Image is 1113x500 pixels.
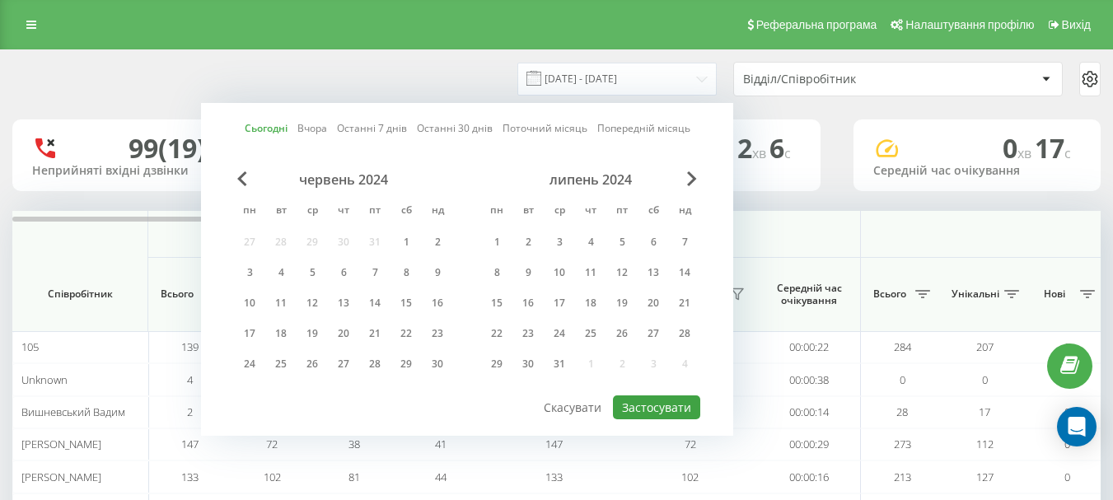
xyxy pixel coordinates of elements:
[544,230,575,255] div: ср 3 лип 2024 р.
[894,470,911,484] span: 213
[333,353,354,375] div: 27
[265,260,297,285] div: вт 4 черв 2024 р.
[270,292,292,314] div: 11
[758,460,861,493] td: 00:00:16
[606,260,638,285] div: пт 12 лип 2024 р.
[674,323,695,344] div: 28
[484,199,509,224] abbr: понеділок
[611,231,633,253] div: 5
[517,292,539,314] div: 16
[269,199,293,224] abbr: вівторок
[181,470,199,484] span: 133
[245,120,288,136] a: Сьогодні
[21,372,68,387] span: Unknown
[638,321,669,346] div: сб 27 лип 2024 р.
[512,321,544,346] div: вт 23 лип 2024 р.
[752,144,769,162] span: хв
[481,230,512,255] div: пн 1 лип 2024 р.
[512,352,544,376] div: вт 30 лип 2024 р.
[547,199,572,224] abbr: середа
[486,292,507,314] div: 15
[427,323,448,344] div: 23
[359,352,390,376] div: пт 28 черв 2024 р.
[270,323,292,344] div: 18
[681,470,699,484] span: 102
[481,321,512,346] div: пн 22 лип 2024 р.
[643,292,664,314] div: 20
[643,262,664,283] div: 13
[1064,144,1071,162] span: c
[1062,18,1091,31] span: Вихід
[1064,339,1070,354] span: 0
[422,291,453,315] div: нд 16 черв 2024 р.
[517,231,539,253] div: 2
[1035,130,1071,166] span: 17
[545,470,563,484] span: 133
[395,353,417,375] div: 29
[481,291,512,315] div: пн 15 лип 2024 р.
[580,323,601,344] div: 25
[638,260,669,285] div: сб 13 лип 2024 р.
[894,339,911,354] span: 284
[758,363,861,395] td: 00:00:38
[364,292,386,314] div: 14
[503,120,587,136] a: Поточний місяць
[976,339,994,354] span: 207
[610,199,634,224] abbr: п’ятниця
[535,395,610,419] button: Скасувати
[435,437,447,451] span: 41
[481,171,700,188] div: липень 2024
[234,260,265,285] div: пн 3 черв 2024 р.
[364,262,386,283] div: 7
[333,262,354,283] div: 6
[905,18,1034,31] span: Налаштування профілю
[427,353,448,375] div: 30
[516,199,540,224] abbr: вівторок
[1003,130,1035,166] span: 0
[297,260,328,285] div: ср 5 черв 2024 р.
[611,323,633,344] div: 26
[770,282,848,307] span: Середній час очікування
[328,260,359,285] div: чт 6 черв 2024 р.
[21,470,101,484] span: [PERSON_NAME]
[234,321,265,346] div: пн 17 черв 2024 р.
[390,321,422,346] div: сб 22 черв 2024 р.
[674,231,695,253] div: 7
[896,404,908,419] span: 28
[758,331,861,363] td: 00:00:22
[26,287,133,301] span: Співробітник
[613,395,700,419] button: Застосувати
[549,262,570,283] div: 10
[348,437,360,451] span: 38
[641,199,666,224] abbr: субота
[580,231,601,253] div: 4
[976,470,994,484] span: 127
[331,199,356,224] abbr: четвер
[544,352,575,376] div: ср 31 лип 2024 р.
[266,437,278,451] span: 72
[486,262,507,283] div: 8
[390,291,422,315] div: сб 15 черв 2024 р.
[390,260,422,285] div: сб 8 черв 2024 р.
[549,323,570,344] div: 24
[181,339,199,354] span: 139
[239,323,260,344] div: 17
[737,130,769,166] span: 2
[422,352,453,376] div: нд 30 черв 2024 р.
[643,323,664,344] div: 27
[265,321,297,346] div: вт 18 черв 2024 р.
[545,437,563,451] span: 147
[611,262,633,283] div: 12
[512,291,544,315] div: вт 16 лип 2024 р.
[234,352,265,376] div: пн 24 черв 2024 р.
[669,291,700,315] div: нд 21 лип 2024 р.
[337,120,407,136] a: Останні 7 днів
[422,260,453,285] div: нд 9 черв 2024 р.
[549,292,570,314] div: 17
[264,470,281,484] span: 102
[669,260,700,285] div: нд 14 лип 2024 р.
[481,260,512,285] div: пн 8 лип 2024 р.
[758,396,861,428] td: 00:00:14
[1064,470,1070,484] span: 0
[982,372,988,387] span: 0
